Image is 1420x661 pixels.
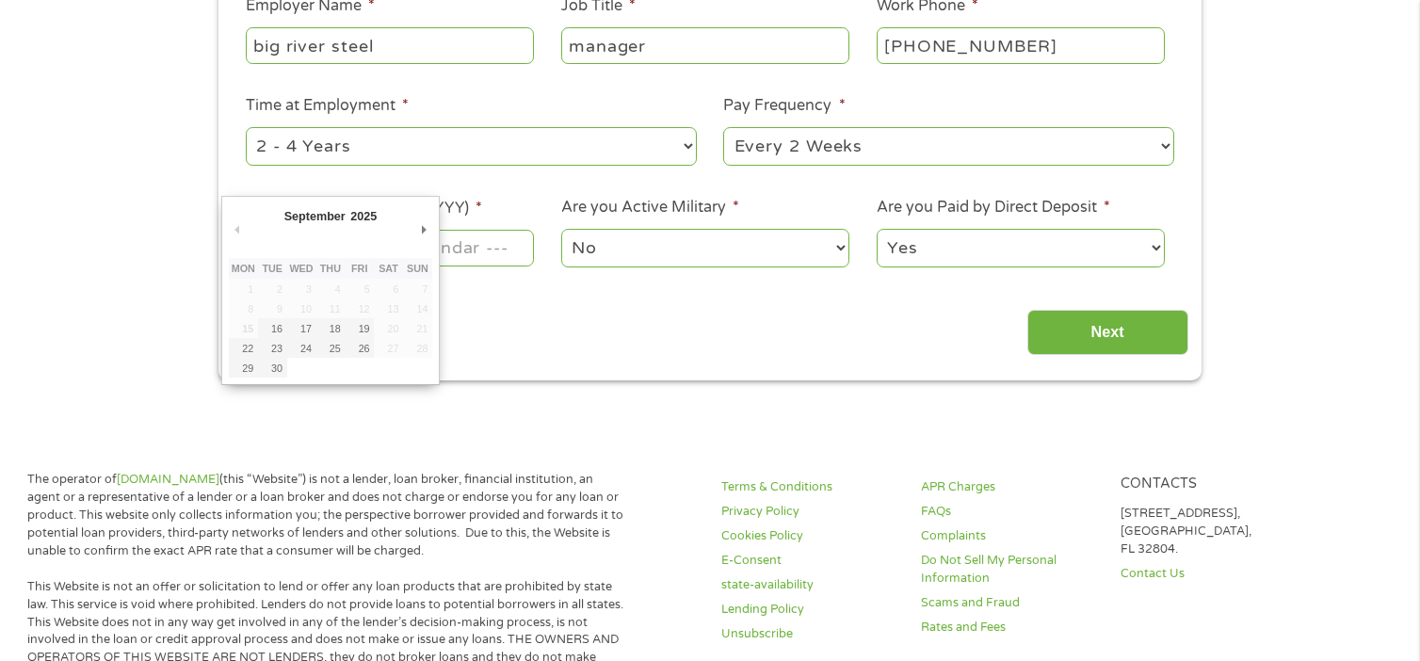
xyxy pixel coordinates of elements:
a: Complaints [921,527,1097,545]
a: Scams and Fraud [921,594,1097,612]
button: Next Month [415,218,432,243]
label: Pay Frequency [723,96,845,116]
button: 23 [258,338,287,358]
input: Next [1027,310,1188,356]
abbr: Sunday [407,263,428,274]
a: Unsubscribe [721,625,897,643]
abbr: Tuesday [262,263,282,274]
a: Do Not Sell My Personal Information [921,552,1097,588]
div: 2025 [347,203,379,229]
label: Time at Employment [246,96,409,116]
button: 24 [287,338,316,358]
a: Cookies Policy [721,527,897,545]
a: FAQs [921,503,1097,521]
abbr: Wednesday [289,263,313,274]
a: E-Consent [721,552,897,570]
button: 22 [229,338,258,358]
button: 26 [345,338,374,358]
label: Are you Paid by Direct Deposit [877,198,1110,218]
abbr: Saturday [379,263,398,274]
button: 17 [287,318,316,338]
label: Are you Active Military [561,198,739,218]
button: Previous Month [229,218,246,243]
a: Lending Policy [721,601,897,619]
input: Walmart [246,27,534,63]
p: The operator of (this “Website”) is not a lender, loan broker, financial institution, an agent or... [27,471,625,559]
button: 29 [229,358,258,378]
a: Rates and Fees [921,619,1097,637]
a: Terms & Conditions [721,478,897,496]
p: [STREET_ADDRESS], [GEOGRAPHIC_DATA], FL 32804. [1121,505,1297,558]
abbr: Monday [232,263,255,274]
button: 25 [315,338,345,358]
button: 30 [258,358,287,378]
a: APR Charges [921,478,1097,496]
button: 18 [315,318,345,338]
h4: Contacts [1121,476,1297,493]
abbr: Friday [351,263,367,274]
div: September [282,203,347,229]
a: Contact Us [1121,565,1297,583]
a: state-availability [721,576,897,594]
input: (231) 754-4010 [877,27,1165,63]
abbr: Thursday [320,263,341,274]
button: 19 [345,318,374,338]
a: Privacy Policy [721,503,897,521]
input: Cashier [561,27,849,63]
button: 16 [258,318,287,338]
a: [DOMAIN_NAME] [117,472,219,487]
